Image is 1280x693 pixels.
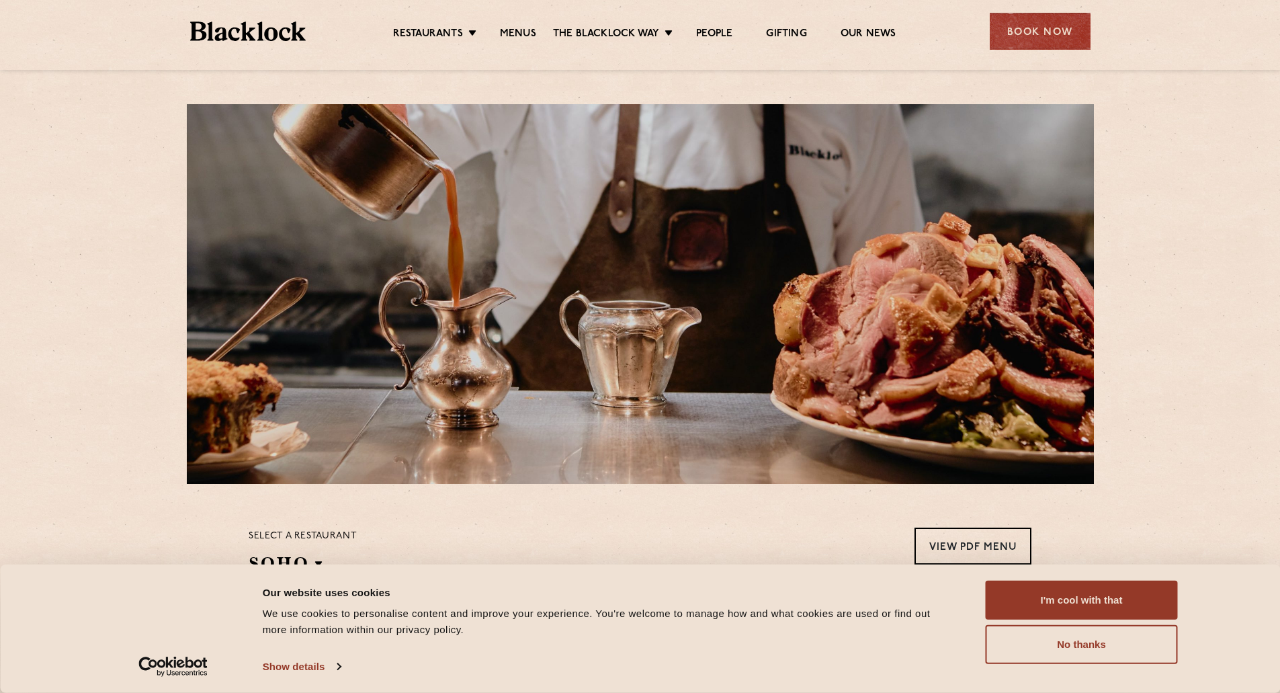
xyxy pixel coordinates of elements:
a: Gifting [766,28,806,42]
a: Restaurants [393,28,463,42]
a: Usercentrics Cookiebot - opens in a new window [114,657,232,677]
p: Select a restaurant [249,528,357,545]
a: View PDF Menu [914,528,1031,565]
div: Book Now [990,13,1091,50]
a: People [696,28,732,42]
div: We use cookies to personalise content and improve your experience. You're welcome to manage how a... [263,606,955,638]
a: Menus [500,28,536,42]
button: No thanks [986,625,1178,664]
h2: SOHO [249,552,323,582]
a: Our News [841,28,896,42]
a: The Blacklock Way [553,28,659,42]
button: I'm cool with that [986,581,1178,620]
a: Show details [263,657,341,677]
div: Our website uses cookies [263,584,955,600]
img: BL_Textured_Logo-footer-cropped.svg [190,22,306,41]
